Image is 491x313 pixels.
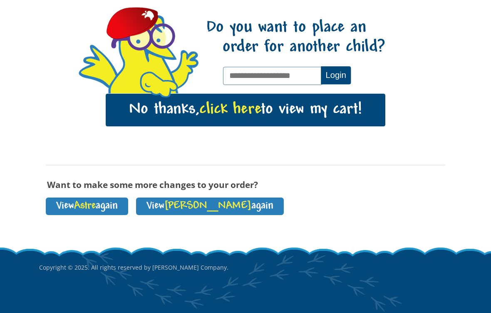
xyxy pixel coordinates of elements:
[39,246,452,289] p: Copyright © 2025. All rights reserved by [PERSON_NAME] Company.
[139,72,179,98] img: hello
[106,94,385,126] a: No thanks,click hereto view my cart!
[46,198,128,215] a: ViewAstreagain
[164,200,251,212] span: [PERSON_NAME]
[74,200,96,212] span: Astre
[199,101,261,118] span: click here
[321,66,351,84] button: Login
[206,38,385,58] span: order for another child?
[206,18,385,58] h1: Do you want to place an
[136,198,284,215] a: View[PERSON_NAME]again
[46,180,445,189] h3: Want to make some more changes to your order?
